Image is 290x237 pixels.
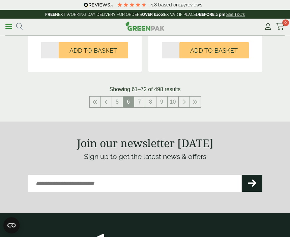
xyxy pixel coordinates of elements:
strong: Join our newsletter [DATE] [77,136,213,151]
span: Based on [158,2,179,7]
a: 9 [156,97,167,108]
strong: OVER £100 [142,12,163,17]
img: REVIEWS.io [84,3,113,7]
i: My Account [264,23,272,30]
div: 4.79 Stars [117,2,147,8]
a: 10 [168,97,178,108]
a: 5 [112,97,123,108]
p: Showing 61–72 of 498 results [110,86,181,94]
p: Sign up to get the latest news & offers [28,152,262,162]
span: Add to Basket [190,47,238,55]
strong: FREE [45,12,55,17]
button: Add to Basket [59,43,128,59]
a: 8 [145,97,156,108]
span: 4.8 [150,2,158,7]
strong: BEFORE 2 pm [199,12,225,17]
a: 7 [134,97,145,108]
a: See T&C's [226,12,245,17]
i: Cart [276,23,285,30]
button: Open CMP widget [3,217,20,234]
span: 6 [123,97,134,108]
span: Add to Basket [69,47,117,55]
span: 0 [282,20,289,26]
button: Add to Basket [179,43,249,59]
span: 197 [179,2,186,7]
a: 0 [276,22,285,32]
span: reviews [186,2,202,7]
img: GreenPak Supplies [125,22,165,31]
